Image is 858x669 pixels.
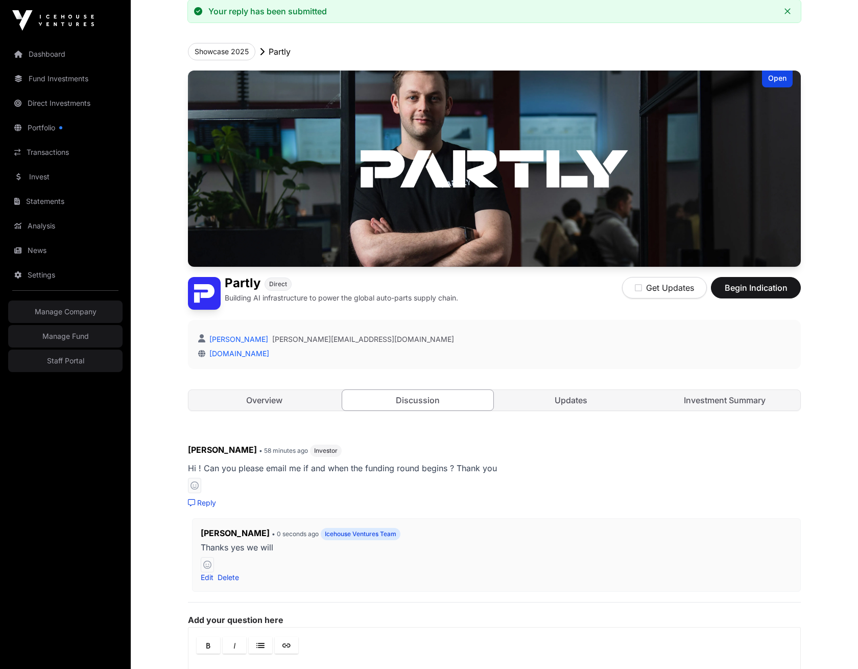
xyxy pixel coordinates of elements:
[325,530,396,538] span: Icehouse Ventures Team
[249,637,272,654] a: Lists
[8,43,123,65] a: Dashboard
[225,277,260,291] h1: Partly
[272,530,319,538] span: • 0 seconds ago
[201,528,270,538] span: [PERSON_NAME]
[201,572,213,583] button: Edit
[342,389,494,411] a: Discussion
[272,334,454,344] a: [PERSON_NAME][EMAIL_ADDRESS][DOMAIN_NAME]
[225,293,458,303] p: Building AI infrastructure to power the global auto-parts supply chain.
[197,637,220,654] a: Bold
[275,637,298,654] a: Link
[711,287,801,297] a: Begin Indication
[188,71,801,267] img: Partly
[205,349,269,358] a: [DOMAIN_NAME]
[8,141,123,164] a: Transactions
[724,282,788,294] span: Begin Indication
[8,325,123,348] a: Manage Fund
[188,390,800,410] nav: Tabs
[807,620,858,669] iframe: Chat Widget
[207,335,268,343] a: [PERSON_NAME]
[188,498,216,508] a: Reply
[269,280,287,288] span: Direct
[223,637,246,654] a: Italic
[188,277,221,310] img: Partly
[188,43,255,60] button: Showcase 2025
[8,67,123,90] a: Fund Investments
[495,390,647,410] a: Updates
[188,390,340,410] a: Overview
[12,10,94,31] img: Icehouse Ventures Logo
[259,447,308,454] span: • 58 minutes ago
[218,572,239,583] button: Delete
[188,461,801,475] p: Hi ! Can you please email me if and when the funding round begins ? Thank you
[269,45,291,58] p: Partly
[201,540,792,555] p: Thanks yes we will
[780,4,795,18] button: Close
[8,301,123,323] a: Manage Company
[8,117,123,139] a: Portfolio
[8,92,123,114] a: Direct Investments
[762,71,793,87] div: Open
[8,264,123,286] a: Settings
[622,277,707,298] button: Get Updates
[314,447,338,455] span: Investor
[188,615,801,625] label: Add your question here
[8,215,123,237] a: Analysis
[188,445,257,455] span: [PERSON_NAME]
[8,166,123,188] a: Invest
[8,239,123,262] a: News
[649,390,801,410] a: Investment Summary
[711,277,801,298] button: Begin Indication
[8,350,123,372] a: Staff Portal
[208,6,327,16] div: Your reply has been submitted
[8,190,123,213] a: Statements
